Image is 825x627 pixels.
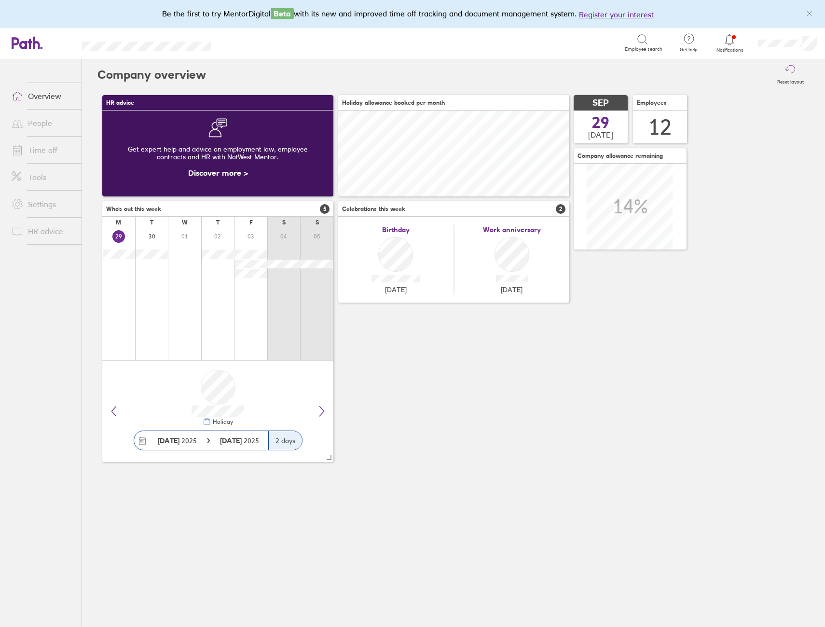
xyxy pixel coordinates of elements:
a: Tools [4,167,82,187]
a: Overview [4,86,82,106]
span: Birthday [382,226,410,234]
strong: [DATE] [158,436,179,445]
span: HR advice [106,99,134,106]
div: Be the first to try MentorDigital with its new and improved time off tracking and document manage... [162,8,663,20]
span: 29 [592,115,609,130]
div: Get expert help and advice on employment law, employee contracts and HR with NatWest Mentor. [110,138,326,168]
span: Celebrations this week [342,206,405,212]
div: T [150,219,153,226]
div: 2 days [268,431,302,450]
a: Time off [4,140,82,160]
a: Discover more > [188,168,248,178]
span: Get help [673,47,704,53]
div: S [282,219,286,226]
span: Work anniversary [483,226,541,234]
span: Company allowance remaining [577,153,663,159]
a: HR advice [4,222,82,241]
button: Register your interest [579,9,654,20]
a: People [4,113,82,133]
span: Employees [637,99,667,106]
a: Settings [4,195,82,214]
strong: [DATE] [220,436,244,445]
h2: Company overview [97,59,206,90]
div: F [249,219,253,226]
span: Holiday allowance booked per month [342,99,445,106]
div: W [182,219,188,226]
span: Employee search [625,46,662,52]
a: Notifications [714,33,745,53]
div: Search [237,38,261,47]
div: 12 [648,115,672,139]
div: T [216,219,220,226]
span: 2 [556,204,565,214]
label: Reset layout [771,76,810,85]
div: S [316,219,319,226]
div: Holiday [211,418,233,425]
span: [DATE] [501,286,522,293]
span: 5 [320,204,330,214]
span: Who's out this week [106,206,161,212]
span: Beta [271,8,294,19]
span: [DATE] [385,286,407,293]
span: 2025 [158,437,197,445]
span: Notifications [714,47,745,53]
span: SEP [592,98,609,108]
span: 2025 [220,437,259,445]
div: M [116,219,121,226]
span: [DATE] [588,130,613,139]
button: Reset layout [771,59,810,90]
